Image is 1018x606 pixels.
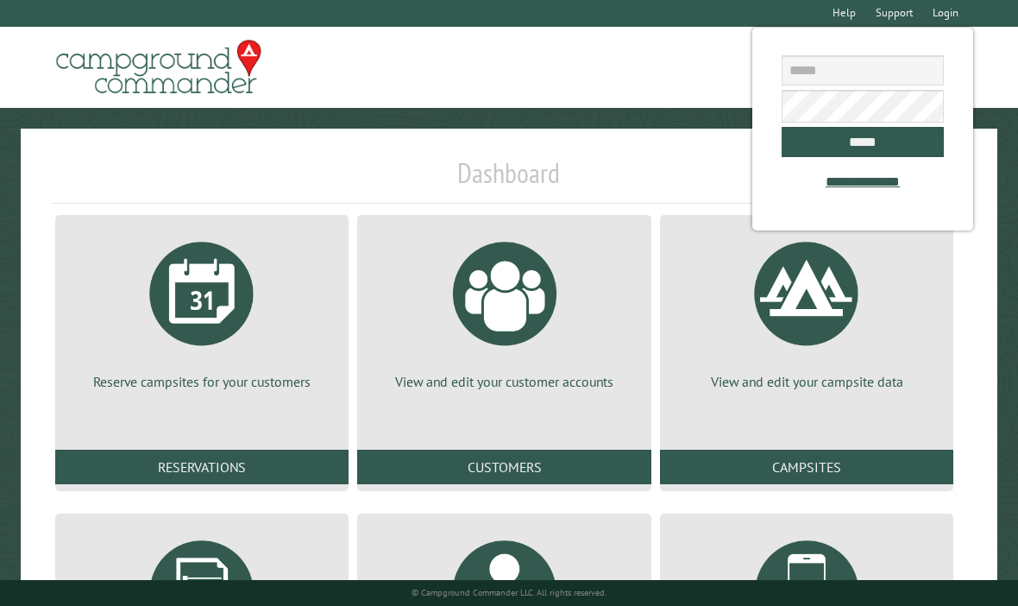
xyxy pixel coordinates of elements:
[660,450,953,484] a: Campsites
[681,229,933,391] a: View and edit your campsite data
[357,450,650,484] a: Customers
[51,34,267,101] img: Campground Commander
[55,450,349,484] a: Reservations
[76,372,328,391] p: Reserve campsites for your customers
[76,229,328,391] a: Reserve campsites for your customers
[412,587,606,598] small: © Campground Commander LLC. All rights reserved.
[51,156,967,204] h1: Dashboard
[681,372,933,391] p: View and edit your campsite data
[378,372,630,391] p: View and edit your customer accounts
[378,229,630,391] a: View and edit your customer accounts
